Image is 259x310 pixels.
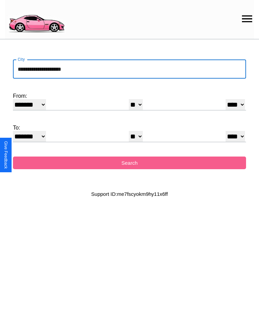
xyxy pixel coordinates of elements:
[18,56,25,62] label: City
[5,3,67,34] img: logo
[13,157,246,169] button: Search
[91,189,168,199] p: Support ID: me7fscyokm9hy11x6ff
[13,93,246,99] label: From:
[3,141,8,169] div: Give Feedback
[13,125,246,131] label: To:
